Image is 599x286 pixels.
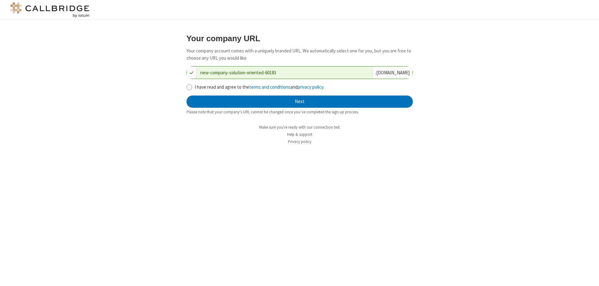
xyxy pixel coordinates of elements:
a: Make sure you're ready with our connection test [259,125,340,130]
a: terms and conditions [249,84,290,90]
input: Company URL [197,67,372,79]
button: Next [187,96,413,108]
div: . [DOMAIN_NAME] [372,67,412,79]
h3: Your company URL [187,34,413,43]
label: I have read and agree to the and . [195,84,413,91]
p: Your company account comes with a uniquely branded URL. We automatically select one for you, but ... [187,47,413,62]
div: Please note that your company's URL cannot be changed once you’ve completed the sign-up process. [187,109,413,115]
a: privacy policy [298,84,323,90]
img: logo@2x.png [9,2,90,17]
a: Help & support [287,132,312,137]
a: Privacy policy [288,139,311,144]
